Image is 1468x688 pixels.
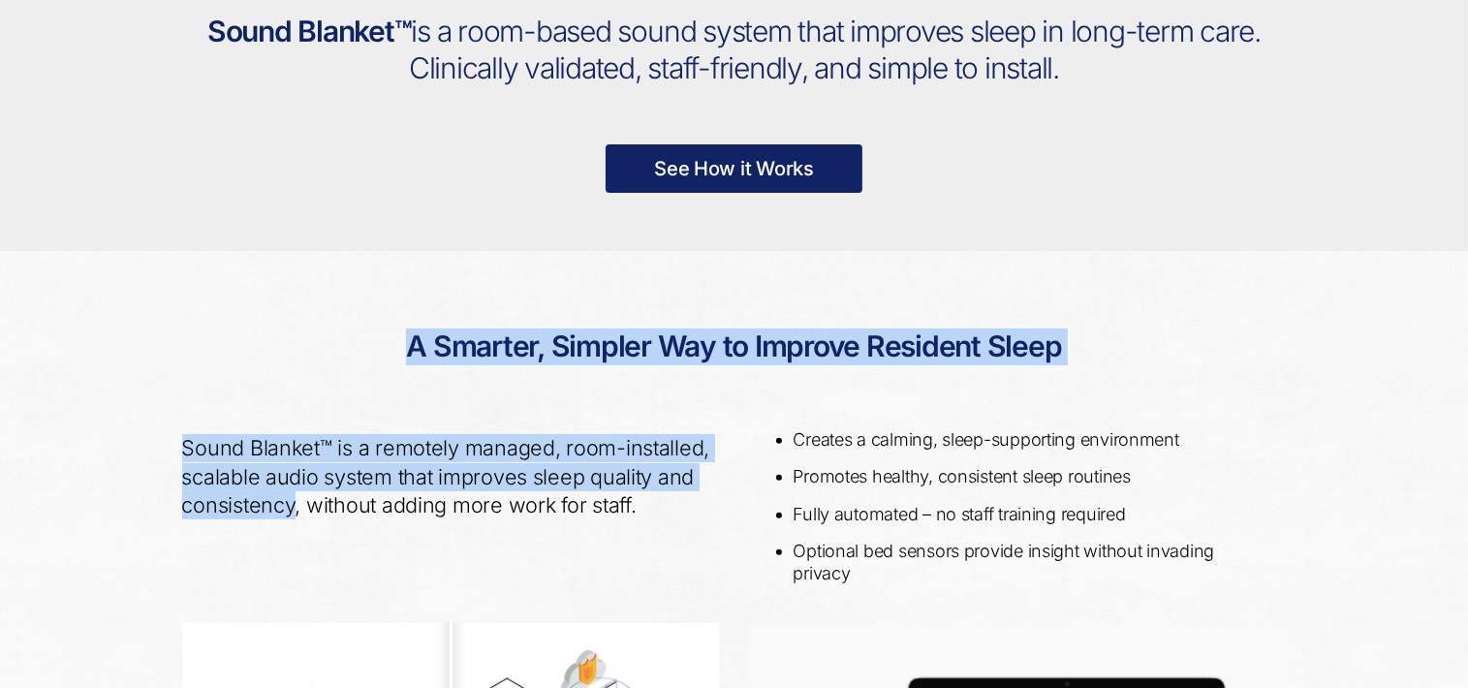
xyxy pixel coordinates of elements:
h2: A Smarter, Simpler Way to Improve Resident Sleep [182,309,1287,385]
li: Optional bed sensors provide insight without invading privacy [794,541,1271,584]
span: How did you hear about us? [552,161,709,175]
span: is a room-based sound system that improves sleep in long-term care. Clinically validated, staff-f... [409,14,1261,85]
li: Creates a calming, sleep-supporting environment [794,429,1271,452]
span: Last name [552,2,611,16]
h2: Sound Blanket™ [182,14,1287,86]
li: Promotes healthy, consistent sleep routines [794,466,1271,488]
p: Sound Blanket™ is a remotely managed, room-installed, scalable audio system that improves sleep q... [182,434,720,518]
a: See How it Works [606,144,862,193]
li: Fully automated – no staff training required [794,504,1271,526]
span: Job title [552,81,596,96]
